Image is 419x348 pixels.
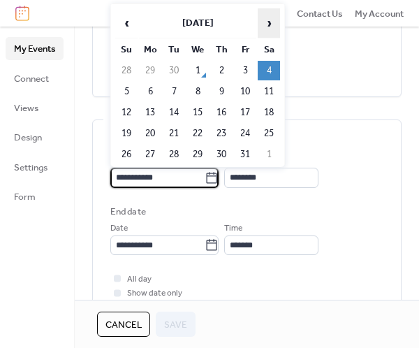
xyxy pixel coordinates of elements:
[163,61,185,80] td: 30
[234,61,256,80] td: 3
[6,67,64,89] a: Connect
[210,40,233,59] th: Th
[163,145,185,164] td: 28
[258,61,280,80] td: 4
[127,273,152,287] span: All day
[139,166,161,185] td: 3
[186,103,209,122] td: 15
[115,166,138,185] td: 2
[105,318,142,332] span: Cancel
[258,40,280,59] th: Sa
[139,8,256,38] th: [DATE]
[258,103,280,122] td: 18
[258,9,279,37] span: ›
[163,82,185,101] td: 7
[15,6,29,21] img: logo
[14,42,55,56] span: My Events
[297,6,343,20] a: Contact Us
[14,72,49,86] span: Connect
[163,103,185,122] td: 14
[234,82,256,101] td: 10
[186,145,209,164] td: 29
[14,131,42,145] span: Design
[14,161,47,175] span: Settings
[6,96,64,119] a: Views
[210,166,233,185] td: 6
[186,40,209,59] th: We
[210,145,233,164] td: 30
[110,205,146,219] div: End date
[115,61,138,80] td: 28
[139,40,161,59] th: Mo
[297,7,343,21] span: Contact Us
[234,124,256,143] td: 24
[115,103,138,122] td: 12
[258,124,280,143] td: 25
[210,82,233,101] td: 9
[14,101,38,115] span: Views
[139,103,161,122] td: 13
[234,166,256,185] td: 7
[234,40,256,59] th: Fr
[258,166,280,185] td: 8
[97,312,150,337] button: Cancel
[6,126,64,148] a: Design
[115,124,138,143] td: 19
[210,124,233,143] td: 23
[115,145,138,164] td: 26
[224,222,242,235] span: Time
[234,103,256,122] td: 17
[115,82,138,101] td: 5
[139,124,161,143] td: 20
[210,103,233,122] td: 16
[258,145,280,164] td: 1
[234,145,256,164] td: 31
[186,166,209,185] td: 5
[116,9,137,37] span: ‹
[139,145,161,164] td: 27
[186,82,209,101] td: 8
[127,287,182,300] span: Show date only
[110,222,128,235] span: Date
[186,61,209,80] td: 1
[186,124,209,143] td: 22
[210,61,233,80] td: 2
[6,37,64,59] a: My Events
[163,124,185,143] td: 21
[6,156,64,178] a: Settings
[139,61,161,80] td: 29
[14,190,36,204] span: Form
[139,82,161,101] td: 6
[355,6,404,20] a: My Account
[163,166,185,185] td: 4
[6,185,64,208] a: Form
[355,7,404,21] span: My Account
[115,40,138,59] th: Su
[163,40,185,59] th: Tu
[258,82,280,101] td: 11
